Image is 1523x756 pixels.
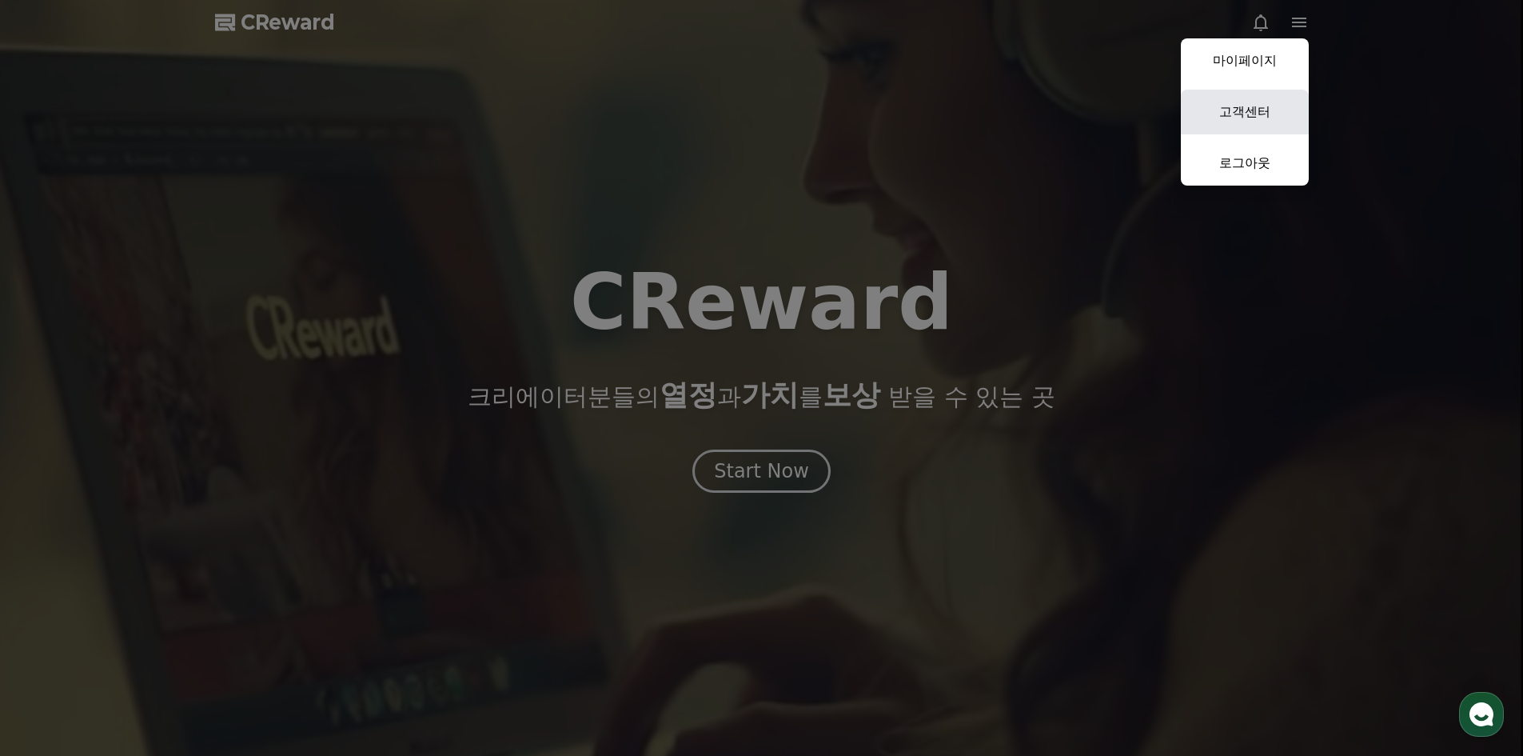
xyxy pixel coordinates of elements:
span: 설정 [247,531,266,544]
span: 홈 [50,531,60,544]
span: 대화 [146,532,165,545]
a: 대화 [106,507,206,547]
a: 홈 [5,507,106,547]
a: 로그아웃 [1181,141,1309,186]
button: 마이페이지 고객센터 로그아웃 [1181,38,1309,186]
a: 설정 [206,507,307,547]
a: 고객센터 [1181,90,1309,134]
a: 마이페이지 [1181,38,1309,83]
